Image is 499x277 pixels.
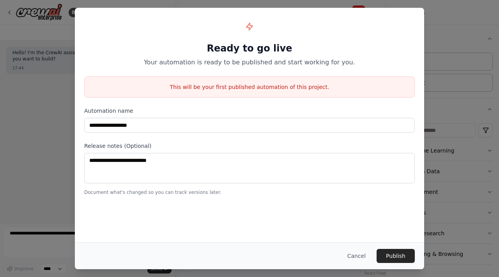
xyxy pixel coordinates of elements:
[85,83,414,91] p: This will be your first published automation of this project.
[84,107,415,115] label: Automation name
[377,249,415,263] button: Publish
[84,142,415,150] label: Release notes (Optional)
[84,189,415,195] p: Document what's changed so you can track versions later.
[341,249,372,263] button: Cancel
[84,42,415,55] h1: Ready to go live
[84,58,415,67] p: Your automation is ready to be published and start working for you.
